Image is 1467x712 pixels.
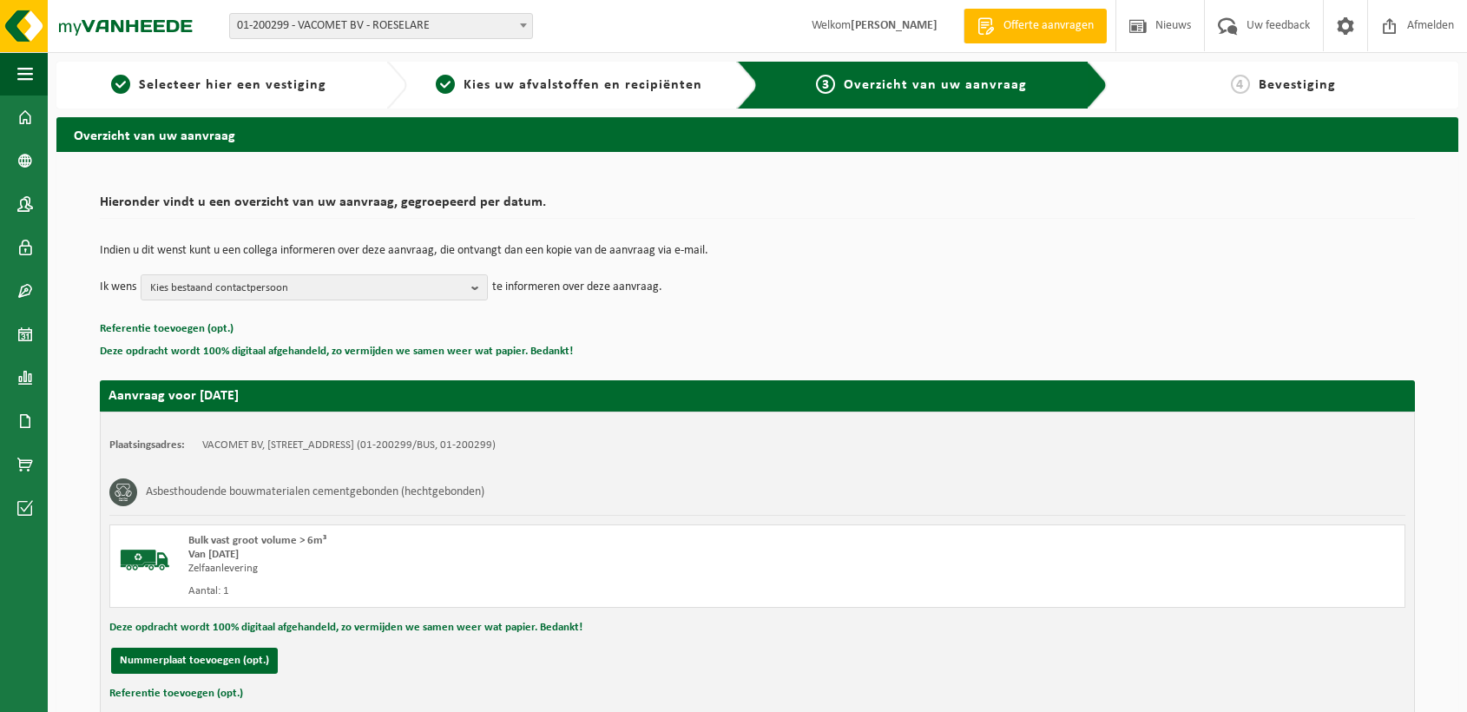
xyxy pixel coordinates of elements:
p: Indien u dit wenst kunt u een collega informeren over deze aanvraag, die ontvangt dan een kopie v... [100,245,1415,257]
p: Ik wens [100,274,136,300]
span: Overzicht van uw aanvraag [844,78,1027,92]
h2: Overzicht van uw aanvraag [56,117,1458,151]
a: Offerte aanvragen [964,9,1107,43]
span: 1 [111,75,130,94]
div: Zelfaanlevering [188,562,827,576]
span: Selecteer hier een vestiging [139,78,326,92]
img: BL-SO-LV.png [119,534,171,586]
a: 2Kies uw afvalstoffen en recipiënten [416,75,723,96]
strong: Plaatsingsadres: [109,439,185,451]
button: Deze opdracht wordt 100% digitaal afgehandeld, zo vermijden we samen weer wat papier. Bedankt! [109,616,582,639]
p: te informeren over deze aanvraag. [492,274,662,300]
span: 4 [1231,75,1250,94]
span: Bevestiging [1259,78,1336,92]
button: Referentie toevoegen (opt.) [100,318,234,340]
span: 01-200299 - VACOMET BV - ROESELARE [229,13,533,39]
h3: Asbesthoudende bouwmaterialen cementgebonden (hechtgebonden) [146,478,484,506]
td: VACOMET BV, [STREET_ADDRESS] (01-200299/BUS, 01-200299) [202,438,496,452]
div: Aantal: 1 [188,584,827,598]
strong: [PERSON_NAME] [851,19,937,32]
span: 2 [436,75,455,94]
button: Referentie toevoegen (opt.) [109,682,243,705]
span: 3 [816,75,835,94]
span: 01-200299 - VACOMET BV - ROESELARE [230,14,532,38]
a: 1Selecteer hier een vestiging [65,75,372,96]
button: Nummerplaat toevoegen (opt.) [111,648,278,674]
strong: Van [DATE] [188,549,239,560]
span: Kies uw afvalstoffen en recipiënten [464,78,702,92]
button: Deze opdracht wordt 100% digitaal afgehandeld, zo vermijden we samen weer wat papier. Bedankt! [100,340,573,363]
h2: Hieronder vindt u een overzicht van uw aanvraag, gegroepeerd per datum. [100,195,1415,219]
button: Kies bestaand contactpersoon [141,274,488,300]
strong: Aanvraag voor [DATE] [109,389,239,403]
span: Kies bestaand contactpersoon [150,275,464,301]
span: Bulk vast groot volume > 6m³ [188,535,326,546]
span: Offerte aanvragen [999,17,1098,35]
